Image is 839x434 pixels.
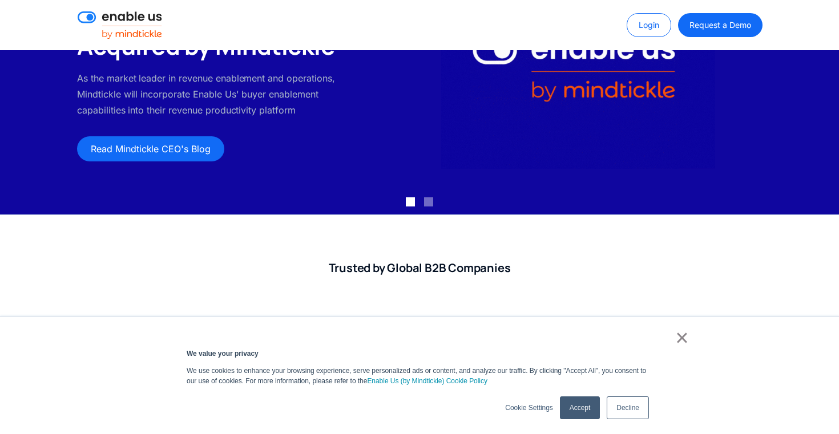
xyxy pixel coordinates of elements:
[406,197,415,206] div: Show slide 1 of 2
[77,70,349,118] p: As the market leader in revenue enablement and operations, Mindtickle will incorporate Enable Us'...
[627,13,671,37] a: Login
[828,423,839,434] iframe: Qualified Messenger
[77,136,224,161] a: Read Mindtickle CEO's Blog
[367,376,487,386] a: Enable Us (by Mindtickle) Cookie Policy
[675,332,689,343] a: ×
[424,197,433,206] div: Show slide 2 of 2
[678,13,762,37] a: Request a Demo
[187,350,259,358] strong: We value your privacy
[77,261,762,275] h2: Trusted by Global B2B Companies
[560,396,600,419] a: Accept
[187,366,652,386] p: We use cookies to enhance your browsing experience, serve personalized ads or content, and analyz...
[607,396,649,419] a: Decline
[505,403,552,413] a: Cookie Settings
